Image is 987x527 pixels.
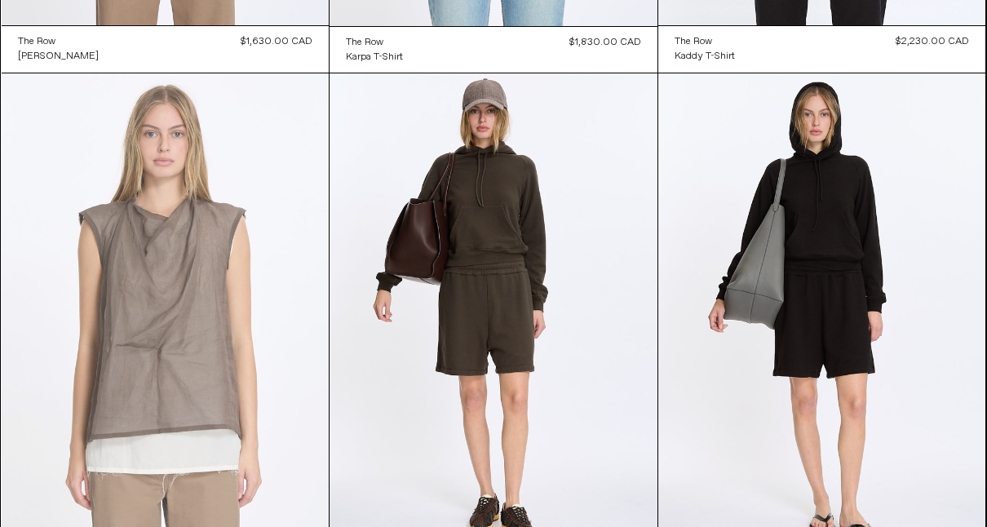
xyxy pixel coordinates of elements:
[675,35,712,49] div: The Row
[675,34,735,49] a: The Row
[346,50,403,64] a: Karpa T-Shirt
[18,34,99,49] a: The Row
[346,35,403,50] a: The Row
[675,50,735,64] div: Kaddy T-Shirt
[896,34,969,49] div: $2,230.00 CAD
[346,51,403,64] div: Karpa T-Shirt
[18,35,55,49] div: The Row
[18,50,99,64] div: [PERSON_NAME]
[569,35,641,50] div: $1,830.00 CAD
[675,49,735,64] a: Kaddy T-Shirt
[346,36,383,50] div: The Row
[241,34,312,49] div: $1,630.00 CAD
[18,49,99,64] a: [PERSON_NAME]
